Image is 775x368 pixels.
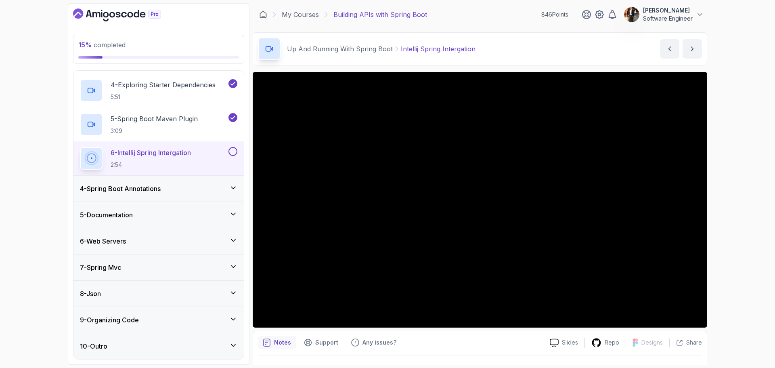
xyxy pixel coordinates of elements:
[78,41,92,49] span: 15 %
[562,339,578,347] p: Slides
[111,93,216,101] p: 5:51
[543,339,584,347] a: Slides
[362,339,396,347] p: Any issues?
[333,10,427,19] p: Building APIs with Spring Boot
[80,315,139,325] h3: 9 - Organizing Code
[78,41,126,49] span: completed
[80,289,101,299] h3: 8 - Json
[541,11,568,19] p: 846 Points
[299,336,343,349] button: Support button
[643,15,693,23] p: Software Engineer
[73,333,244,359] button: 10-Outro
[73,8,180,21] a: Dashboard
[274,339,291,347] p: Notes
[73,202,244,228] button: 5-Documentation
[111,80,216,90] p: 4 - Exploring Starter Dependencies
[80,210,133,220] h3: 5 - Documentation
[80,147,237,170] button: 6-Intellij Spring Intergation2:54
[315,339,338,347] p: Support
[660,39,679,59] button: previous content
[683,39,702,59] button: next content
[73,176,244,202] button: 4-Spring Boot Annotations
[80,184,161,193] h3: 4 - Spring Boot Annotations
[585,338,626,348] a: Repo
[605,339,619,347] p: Repo
[624,7,639,22] img: user profile image
[80,79,237,102] button: 4-Exploring Starter Dependencies5:51
[643,6,693,15] p: [PERSON_NAME]
[73,281,244,307] button: 8-Json
[73,228,244,254] button: 6-Web Servers
[111,114,198,124] p: 5 - Spring Boot Maven Plugin
[624,6,704,23] button: user profile image[PERSON_NAME]Software Engineer
[73,307,244,333] button: 9-Organizing Code
[80,263,121,272] h3: 7 - Spring Mvc
[686,339,702,347] p: Share
[669,339,702,347] button: Share
[80,341,107,351] h3: 10 - Outro
[73,254,244,280] button: 7-Spring Mvc
[111,127,198,135] p: 3:09
[346,336,401,349] button: Feedback button
[282,10,319,19] a: My Courses
[287,44,393,54] p: Up And Running With Spring Boot
[253,72,707,328] iframe: To enrich screen reader interactions, please activate Accessibility in Grammarly extension settings
[258,336,296,349] button: notes button
[401,44,475,54] p: Intellij Spring Intergation
[641,339,663,347] p: Designs
[111,148,191,158] p: 6 - Intellij Spring Intergation
[111,161,191,169] p: 2:54
[80,113,237,136] button: 5-Spring Boot Maven Plugin3:09
[80,236,126,246] h3: 6 - Web Servers
[259,11,267,19] a: Dashboard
